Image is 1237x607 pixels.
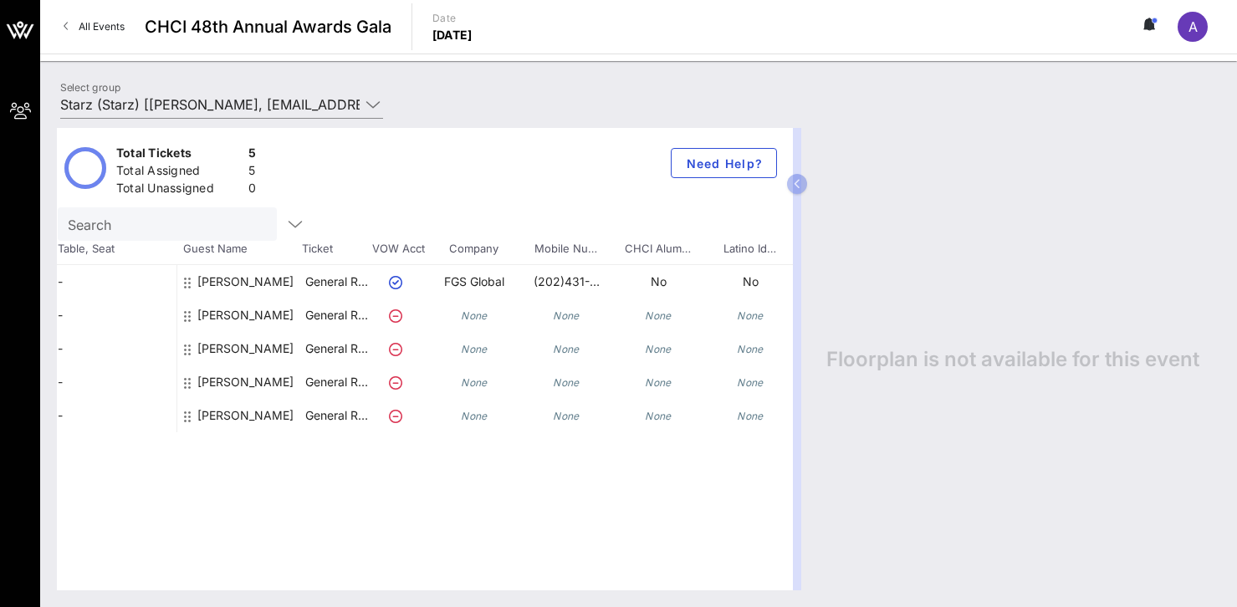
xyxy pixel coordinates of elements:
i: None [737,376,764,389]
div: Total Unassigned [116,180,242,201]
span: Company [427,241,519,258]
div: 5 [248,145,256,166]
span: Need Help? [685,156,763,171]
span: Floorplan is not available for this event [826,347,1199,372]
div: - [51,399,176,432]
i: None [553,343,580,355]
div: Yujin Lee [197,399,294,432]
p: General R… [303,365,370,399]
i: None [461,376,488,389]
i: None [553,309,580,322]
span: CHCI 48th Annual Awards Gala [145,14,391,39]
i: None [737,410,764,422]
button: Need Help? [671,148,777,178]
div: Total Tickets [116,145,242,166]
div: Angel Vazquez [197,298,294,332]
div: 5 [248,162,256,183]
div: Total Assigned [116,162,242,183]
i: None [645,410,672,422]
div: Celeste Acevedo [197,332,294,365]
label: Select group [60,81,120,94]
i: None [645,376,672,389]
i: None [461,410,488,422]
i: None [553,376,580,389]
i: None [645,343,672,355]
p: General R… [303,332,370,365]
span: A [1188,18,1198,35]
p: (202)431-… [520,265,612,298]
i: None [461,343,488,355]
span: Guest Name [176,241,302,258]
i: None [737,343,764,355]
div: 0 [248,180,256,201]
span: Table, Seat [51,241,176,258]
div: - [51,332,176,365]
span: All Events [79,20,125,33]
span: Mobile Nu… [519,241,611,258]
div: - [51,298,176,332]
i: None [461,309,488,322]
span: VOW Acct [369,241,427,258]
span: Latino Id… [703,241,795,258]
i: None [645,309,672,322]
p: No [704,265,796,298]
a: All Events [54,13,135,40]
p: No [612,265,704,298]
i: None [737,309,764,322]
div: A [1178,12,1208,42]
div: AJ Malicdem [197,265,294,312]
span: Ticket [302,241,369,258]
p: FGS Global [428,265,520,298]
p: General R… [303,265,370,298]
div: Liana Guerra [197,365,294,399]
p: Date [432,10,473,27]
p: [DATE] [432,27,473,43]
i: None [553,410,580,422]
p: General R… [303,298,370,332]
p: General R… [303,399,370,432]
div: - [51,365,176,399]
div: - [51,265,176,298]
span: CHCI Alum… [611,241,703,258]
